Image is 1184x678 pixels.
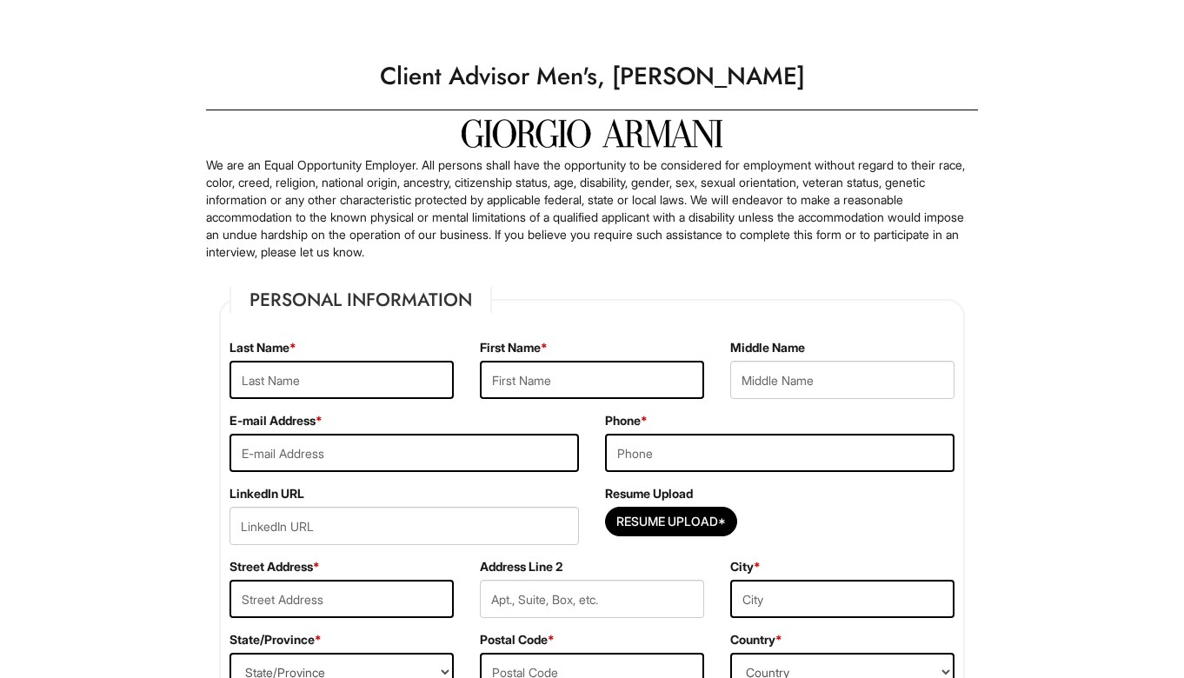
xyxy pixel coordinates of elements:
label: Last Name [229,339,296,356]
legend: Personal Information [229,287,492,313]
label: First Name [480,339,548,356]
input: Last Name [229,361,454,399]
input: City [730,580,955,618]
input: First Name [480,361,704,399]
input: Phone [605,434,955,472]
label: State/Province [229,631,322,648]
label: Country [730,631,782,648]
label: Address Line 2 [480,558,562,575]
label: LinkedIn URL [229,485,304,502]
img: Giorgio Armani [462,119,722,148]
label: City [730,558,761,575]
label: Middle Name [730,339,805,356]
label: Postal Code [480,631,555,648]
input: LinkedIn URL [229,507,579,545]
input: E-mail Address [229,434,579,472]
label: Phone [605,412,648,429]
h1: Client Advisor Men's, [PERSON_NAME] [197,52,987,101]
p: We are an Equal Opportunity Employer. All persons shall have the opportunity to be considered for... [206,156,978,261]
input: Street Address [229,580,454,618]
button: Resume Upload*Resume Upload* [605,507,737,536]
label: E-mail Address [229,412,323,429]
label: Resume Upload [605,485,693,502]
input: Middle Name [730,361,955,399]
label: Street Address [229,558,320,575]
input: Apt., Suite, Box, etc. [480,580,704,618]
